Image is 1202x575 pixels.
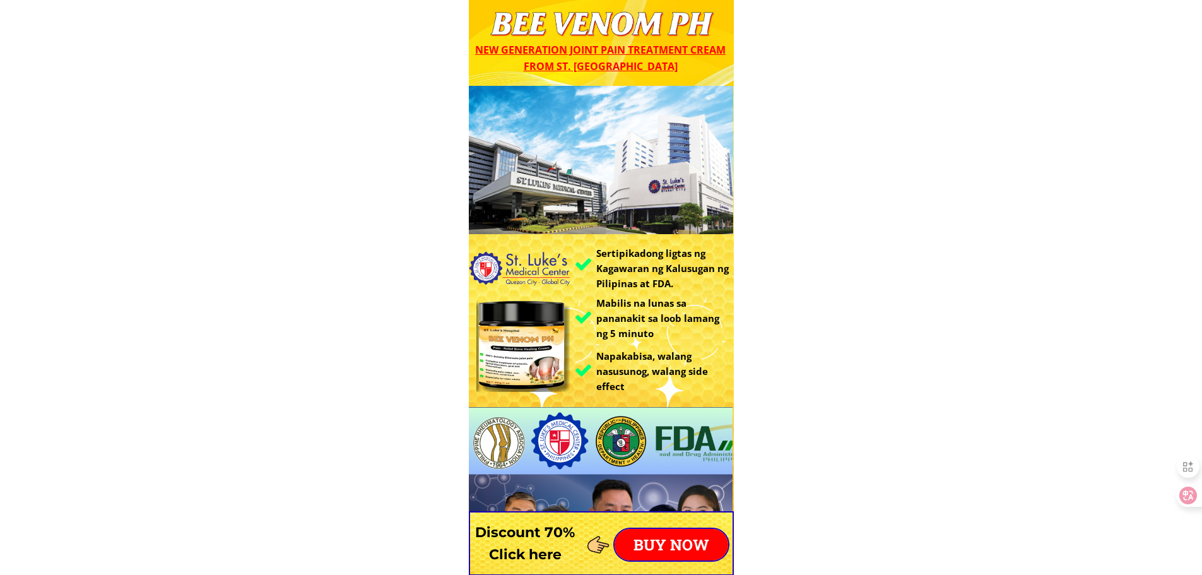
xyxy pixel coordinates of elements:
h3: Napakabisa, walang nasusunog, walang side effect [596,348,733,394]
h3: Discount 70% Click here [469,521,582,566]
span: New generation joint pain treatment cream from St. [GEOGRAPHIC_DATA] [475,43,726,73]
p: BUY NOW [615,529,728,560]
h3: Sertipikadong ligtas ng Kagawaran ng Kalusugan ng Pilipinas at FDA. [596,246,736,291]
h3: Mabilis na lunas sa pananakit sa loob lamang ng 5 minuto [596,295,730,341]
